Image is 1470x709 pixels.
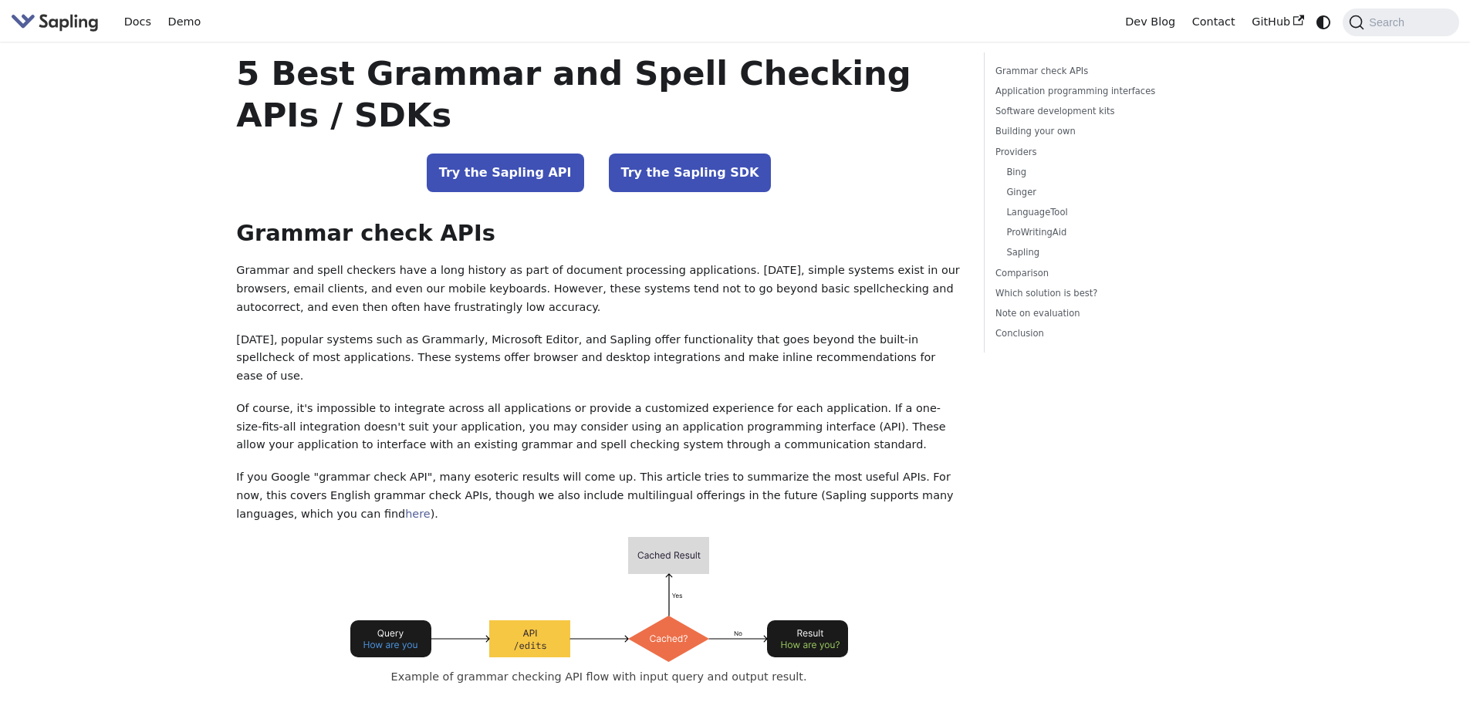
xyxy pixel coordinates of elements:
a: Building your own [995,124,1205,139]
p: Grammar and spell checkers have a long history as part of document processing applications. [DATE... [236,262,961,316]
a: Try the Sapling SDK [609,154,772,192]
a: Sapling [1006,245,1199,260]
a: Demo [160,10,209,34]
a: Note on evaluation [995,306,1205,321]
a: Application programming interfaces [995,84,1205,99]
p: [DATE], popular systems such as Grammarly, Microsoft Editor, and Sapling offer functionality that... [236,331,961,386]
button: Search (Command+K) [1343,8,1458,36]
a: Docs [116,10,160,34]
a: Bing [1006,165,1199,180]
a: Comparison [995,266,1205,281]
a: Ginger [1006,185,1199,200]
a: Providers [995,145,1205,160]
a: Dev Blog [1117,10,1183,34]
figcaption: Example of grammar checking API flow with input query and output result. [267,668,931,687]
h2: Grammar check APIs [236,220,961,248]
a: Sapling.aiSapling.ai [11,11,104,33]
a: Try the Sapling API [427,154,584,192]
h1: 5 Best Grammar and Spell Checking APIs / SDKs [236,52,961,136]
a: here [405,508,430,520]
p: Of course, it's impossible to integrate across all applications or provide a customized experienc... [236,400,961,454]
a: Contact [1184,10,1244,34]
p: If you Google "grammar check API", many esoteric results will come up. This article tries to summ... [236,468,961,523]
img: Sapling.ai [11,11,99,33]
a: ProWritingAid [1006,225,1199,240]
a: LanguageTool [1006,205,1199,220]
span: Search [1364,16,1414,29]
a: Conclusion [995,326,1205,341]
a: Which solution is best? [995,286,1205,301]
button: Switch between dark and light mode (currently system mode) [1313,11,1335,33]
a: Software development kits [995,104,1205,119]
a: GitHub [1243,10,1312,34]
a: Grammar check APIs [995,64,1205,79]
img: Example API flow [350,537,848,662]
